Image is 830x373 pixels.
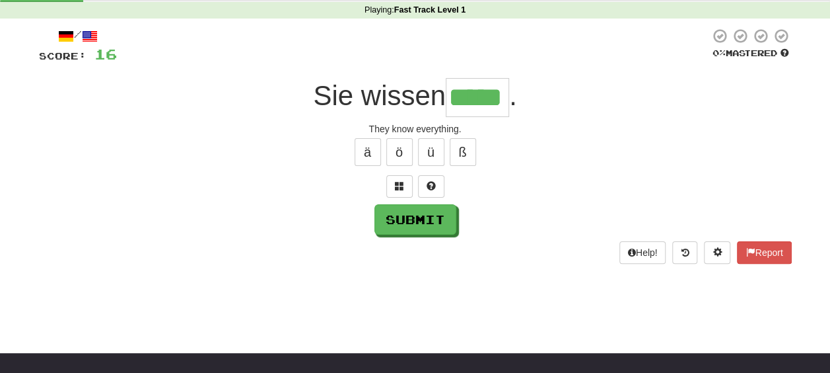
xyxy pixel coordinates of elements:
[94,46,117,62] span: 16
[418,138,444,166] button: ü
[374,204,456,235] button: Submit
[39,50,86,62] span: Score:
[386,175,413,198] button: Switch sentence to multiple choice alt+p
[386,138,413,166] button: ö
[710,48,792,60] div: Mastered
[355,138,381,166] button: ä
[672,241,697,264] button: Round history (alt+y)
[39,122,792,136] div: They know everything.
[394,5,466,15] strong: Fast Track Level 1
[313,80,446,111] span: Sie wissen
[418,175,444,198] button: Single letter hint - you only get 1 per sentence and score half the points! alt+h
[712,48,726,58] span: 0 %
[737,241,791,264] button: Report
[509,80,517,111] span: .
[450,138,476,166] button: ß
[39,28,117,44] div: /
[619,241,666,264] button: Help!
